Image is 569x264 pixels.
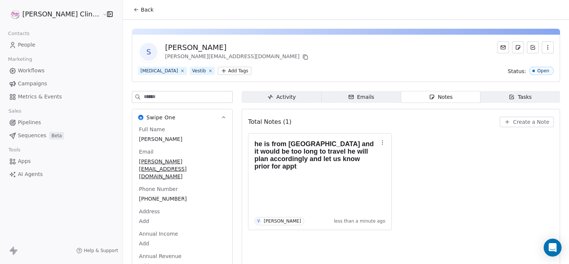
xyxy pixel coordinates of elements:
span: People [18,41,35,49]
div: V [257,218,260,224]
div: Activity [267,93,296,101]
button: Swipe OneSwipe One [132,109,232,126]
span: Status: [508,67,526,75]
span: Help & Support [84,248,118,254]
a: People [6,39,117,51]
span: Marketing [5,54,35,65]
span: less than a minute ago [334,218,385,224]
span: Beta [49,132,64,139]
div: Tasks [509,93,532,101]
button: [PERSON_NAME] Clinic External [9,8,97,21]
span: Swipe One [146,114,175,121]
span: Address [137,208,161,215]
button: Add Tags [218,67,251,75]
span: Campaigns [18,80,47,88]
a: SequencesBeta [6,129,117,142]
div: [PERSON_NAME][EMAIL_ADDRESS][DOMAIN_NAME] [165,53,310,62]
span: S [140,43,158,61]
button: Create a Note [500,117,554,127]
a: Apps [6,155,117,167]
span: Apps [18,157,31,165]
span: [PERSON_NAME] [139,135,226,143]
span: Pipelines [18,119,41,126]
a: AI Agents [6,168,117,180]
span: AI Agents [18,170,43,178]
div: [MEDICAL_DATA] [140,67,178,74]
span: Total Notes (1) [248,117,291,126]
span: Add [139,217,226,225]
span: Annual Income [137,230,179,238]
a: Campaigns [6,78,117,90]
span: [PHONE_NUMBER] [139,195,226,202]
span: [PERSON_NAME][EMAIL_ADDRESS][DOMAIN_NAME] [139,158,226,180]
div: [PERSON_NAME] [165,42,310,53]
div: [PERSON_NAME] [264,219,301,224]
h1: he is from [GEOGRAPHIC_DATA] and it would be too long to travel he will plan accordingly and let ... [254,140,378,170]
span: Sales [5,106,25,117]
span: [PERSON_NAME] Clinic External [22,9,101,19]
a: Help & Support [76,248,118,254]
span: Email [137,148,155,155]
span: Full Name [137,126,166,133]
a: Pipelines [6,116,117,129]
img: RASYA-Clinic%20Circle%20icon%20Transparent.png [10,10,19,19]
div: Open [537,68,549,73]
span: Sequences [18,132,46,139]
span: Annual Revenue [137,252,183,260]
a: Metrics & Events [6,91,117,103]
span: Contacts [5,28,33,39]
span: Add [139,240,226,247]
span: Tools [5,144,23,155]
a: Workflows [6,65,117,77]
div: Emails [348,93,374,101]
span: Workflows [18,67,45,75]
span: Create a Note [513,118,549,126]
span: Back [141,6,153,13]
span: Phone Number [137,185,179,193]
div: Vestib [192,67,206,74]
button: Back [129,3,158,16]
img: Swipe One [138,115,143,120]
div: Open Intercom Messenger [544,239,562,257]
span: Metrics & Events [18,93,62,101]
